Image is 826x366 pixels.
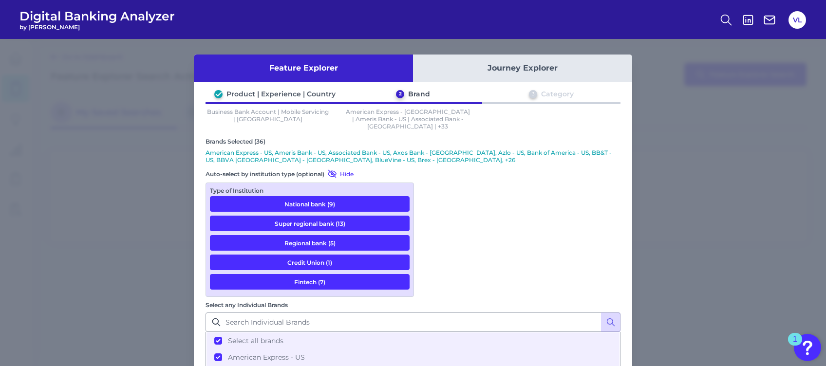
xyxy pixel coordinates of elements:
div: 1 [793,339,797,352]
button: Select all brands [206,332,619,349]
div: 2 [396,90,404,98]
div: Type of Institution [210,187,410,194]
div: Auto-select by institution type (optional) [206,169,414,179]
div: Brand [408,90,430,98]
span: American Express - US [228,353,305,362]
input: Search Individual Brands [206,312,620,332]
p: Business Bank Account | Mobile Servicing | [GEOGRAPHIC_DATA] [206,108,330,130]
div: Brands Selected (36) [206,138,620,145]
button: Credit Union (1) [210,255,410,270]
p: American Express - US, Ameris Bank - US, Associated Bank - US, Axos Bank - [GEOGRAPHIC_DATA], Azl... [206,149,620,164]
button: Journey Explorer [413,55,632,82]
button: Super regional bank (13) [210,216,410,231]
button: Regional bank (5) [210,235,410,251]
button: National bank (9) [210,196,410,212]
span: Digital Banking Analyzer [19,9,175,23]
button: American Express - US [206,349,619,366]
div: 3 [529,90,537,98]
span: Select all brands [228,336,283,345]
span: by [PERSON_NAME] [19,23,175,31]
p: American Express - [GEOGRAPHIC_DATA] | Ameris Bank - US | Associated Bank - [GEOGRAPHIC_DATA] | +33 [346,108,470,130]
div: Category [541,90,574,98]
div: Product | Experience | Country [226,90,336,98]
label: Select any Individual Brands [206,301,288,309]
button: VL [788,11,806,29]
button: Fintech (7) [210,274,410,290]
button: Open Resource Center, 1 new notification [794,334,821,361]
button: Hide [324,169,354,179]
button: Feature Explorer [194,55,413,82]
